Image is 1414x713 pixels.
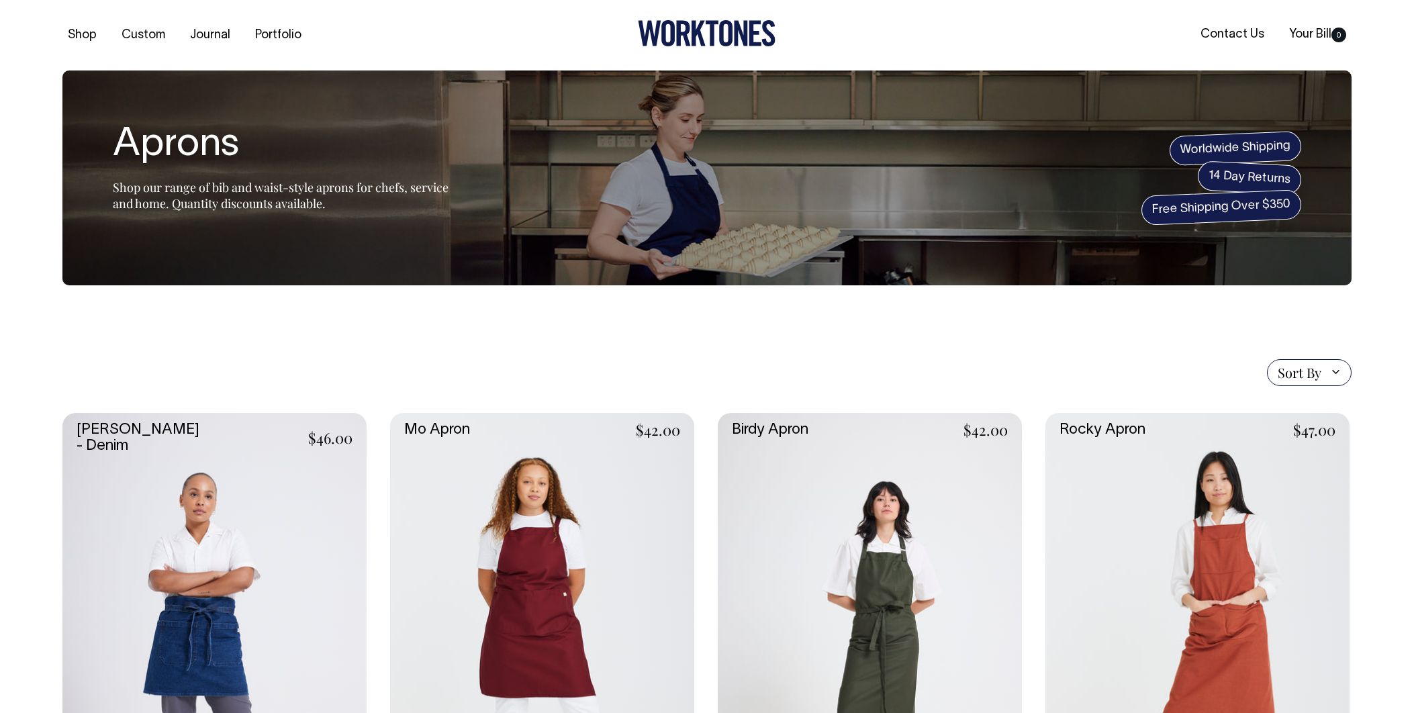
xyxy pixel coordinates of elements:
span: 14 Day Returns [1197,160,1302,195]
span: Worldwide Shipping [1169,131,1302,166]
a: Journal [185,24,236,46]
span: Shop our range of bib and waist-style aprons for chefs, service and home. Quantity discounts avai... [113,179,449,211]
span: 0 [1331,28,1346,42]
h1: Aprons [113,124,449,167]
a: Your Bill0 [1284,23,1352,46]
a: Contact Us [1195,23,1270,46]
a: Portfolio [250,24,307,46]
a: Custom [116,24,171,46]
a: Shop [62,24,102,46]
span: Sort By [1278,365,1321,381]
span: Free Shipping Over $350 [1141,189,1302,226]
